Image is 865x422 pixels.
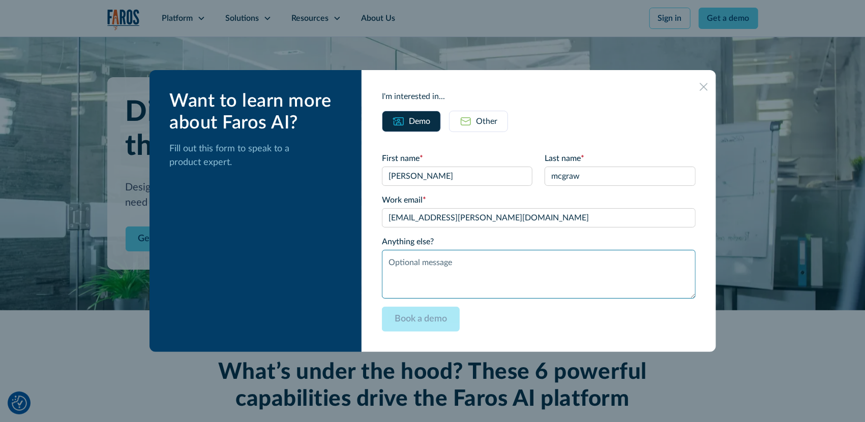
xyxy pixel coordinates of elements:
label: First name [382,152,532,165]
label: Anything else? [382,236,695,248]
label: Last name [545,152,695,165]
div: I'm interested in... [382,90,695,103]
input: Book a demo [382,307,460,332]
form: Email Form [382,152,695,332]
label: Work email [382,194,695,206]
p: Fill out this form to speak to a product expert. [170,142,346,170]
div: Want to learn more about Faros AI? [170,90,346,134]
div: Other [476,115,497,127]
div: Demo [409,115,430,127]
